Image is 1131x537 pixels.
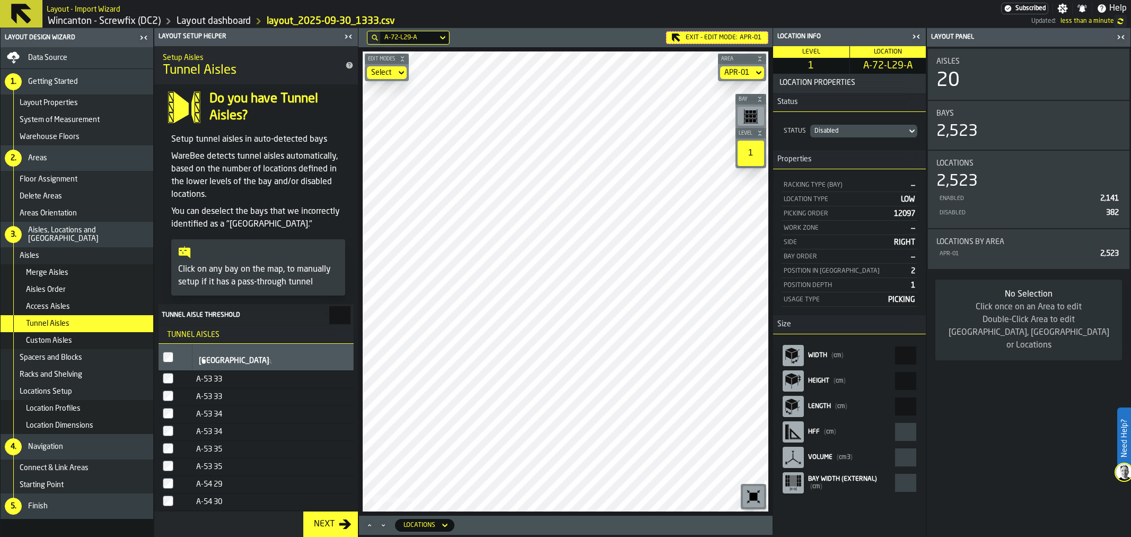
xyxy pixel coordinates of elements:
[20,133,80,141] span: Warehouse Floors
[782,470,917,496] label: react-aria4829144793-:r1r8:
[911,181,915,189] span: —
[928,101,1129,150] div: stat-Bays
[773,150,926,169] h3: title-section-Properties
[163,51,332,62] h2: Sub Title
[808,378,829,384] span: Height
[1031,18,1056,25] span: Updated:
[163,478,188,489] label: InputCheckbox-label-react-aria4829144793-:r26:
[196,375,349,384] div: A-53 33
[1,281,153,298] li: menu Aisles Order
[928,49,1129,100] div: stat-Aisles
[741,484,766,509] div: button-toolbar-undefined
[841,352,844,359] span: )
[782,419,917,445] label: react-aria4829144793-:r1r4:
[159,423,354,440] tr: APR-01-A-53-RIGHT-34
[851,454,853,461] span: )
[737,97,755,102] span: Bay
[784,224,907,232] div: Work Zone
[159,405,354,423] tr: APR-01-A-53-LEFT-34
[737,131,755,136] span: Level
[28,54,67,62] span: Data Source
[810,483,822,490] span: cm
[782,368,917,394] label: react-aria4829144793-:r1r0:
[1,205,153,222] li: menu Areas Orientation
[936,191,1121,205] div: StatList-item-Enabled
[1,111,153,128] li: menu System of Measurement
[5,150,22,167] div: 2.
[1001,3,1048,14] div: Menu Subscription
[196,428,349,436] div: A-53 34
[365,488,425,509] a: logo-header
[310,518,339,531] div: Next
[171,133,345,146] p: Setup tunnel aisles in auto-detected bays
[395,519,454,532] div: DropdownMenuValue-locations
[944,288,1114,301] div: No Selection
[159,331,220,339] span: Tunnel Aisles
[47,3,120,14] h2: Sub Title
[1109,2,1127,15] span: Help
[163,352,188,362] label: InputCheckbox-label-react-aria4829144793-:r1u:
[341,30,356,43] label: button-toggle-Close me
[163,426,188,436] label: InputCheckbox-label-react-aria4829144793-:r23:
[163,373,188,384] label: InputCheckbox-label-react-aria4829144793-:r20:
[1,128,153,145] li: menu Warehouse Floors
[1,222,153,247] li: menu Aisles, Locations and Bays
[773,93,926,112] h3: title-section-Status
[784,253,907,261] div: Bay Order
[159,510,354,528] tr: APR-01-A-54-RIGHT-30
[808,352,827,359] span: Width
[939,210,1102,216] div: Disabled
[740,34,761,41] span: APR-01
[20,370,82,379] span: Racks and Shelving
[782,264,917,278] div: StatList-item-Position in Bay
[735,138,766,168] div: button-toolbar-undefined
[775,60,847,72] span: 1
[808,454,832,461] span: Volume
[365,54,409,64] button: button-
[178,263,338,289] p: Click on any bay on the map, to manually setup if it has a pass-through tunnel
[718,54,766,64] button: button-
[154,28,358,46] header: Layout Setup Helper
[773,28,926,46] header: Location Info
[939,195,1096,202] div: Enabled
[927,28,1130,47] header: Layout panel
[267,15,395,27] a: link-to-/wh/i/63e073f5-5036-4912-aacb-dea34a669cb3/import/layout/7605fe0b-3163-4103-9414-20495ab8...
[159,458,354,475] tr: APR-01-A-53-RIGHT-35
[154,46,358,84] div: title-Tunnel Aisles
[163,62,236,79] span: Tunnel Aisles
[773,98,798,106] span: Status
[1053,3,1072,14] label: button-toggle-Settings
[367,66,407,79] div: DropdownMenuValue-none
[159,91,354,125] div: input-question-Do you have Tunnel Aisles?
[735,94,766,105] button: button-
[831,352,844,359] span: cm
[936,57,960,66] span: Aisles
[808,403,831,410] span: Length
[834,429,836,435] span: )
[1,247,153,264] li: menu Aisles
[196,480,349,489] div: A-54 29
[936,109,1121,118] div: Title
[824,429,836,435] span: cm
[782,235,917,249] div: StatList-item-Side
[944,301,1114,352] div: Click once on an Area to edit Double-Click Area to edit [GEOGRAPHIC_DATA], [GEOGRAPHIC_DATA] or L...
[936,238,1004,246] span: Locations by Area
[936,159,1121,168] div: Title
[773,155,812,163] span: Properties
[724,68,749,77] div: DropdownMenuValue-APR-01
[820,483,822,490] span: )
[834,378,836,384] span: (
[372,34,378,41] div: hide filter
[163,391,188,401] label: InputCheckbox-label-react-aria4829144793-:r21:
[159,475,354,493] tr: APR-01-A-54-LEFT-29
[159,493,354,510] tr: APR-01-A-54-LEFT-30
[936,238,1121,246] div: Title
[196,498,349,506] div: A-54 30
[163,496,173,506] input: InputCheckbox-label-react-aria4829144793-:r27:
[303,512,358,537] button: button-Next
[28,154,47,162] span: Areas
[20,192,62,201] span: Delete Areas
[1,47,153,69] li: menu Data Source
[163,408,188,419] label: InputCheckbox-label-react-aria4829144793-:r22:
[163,352,173,362] input: InputCheckbox-label-react-aria4829144793-:r1u:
